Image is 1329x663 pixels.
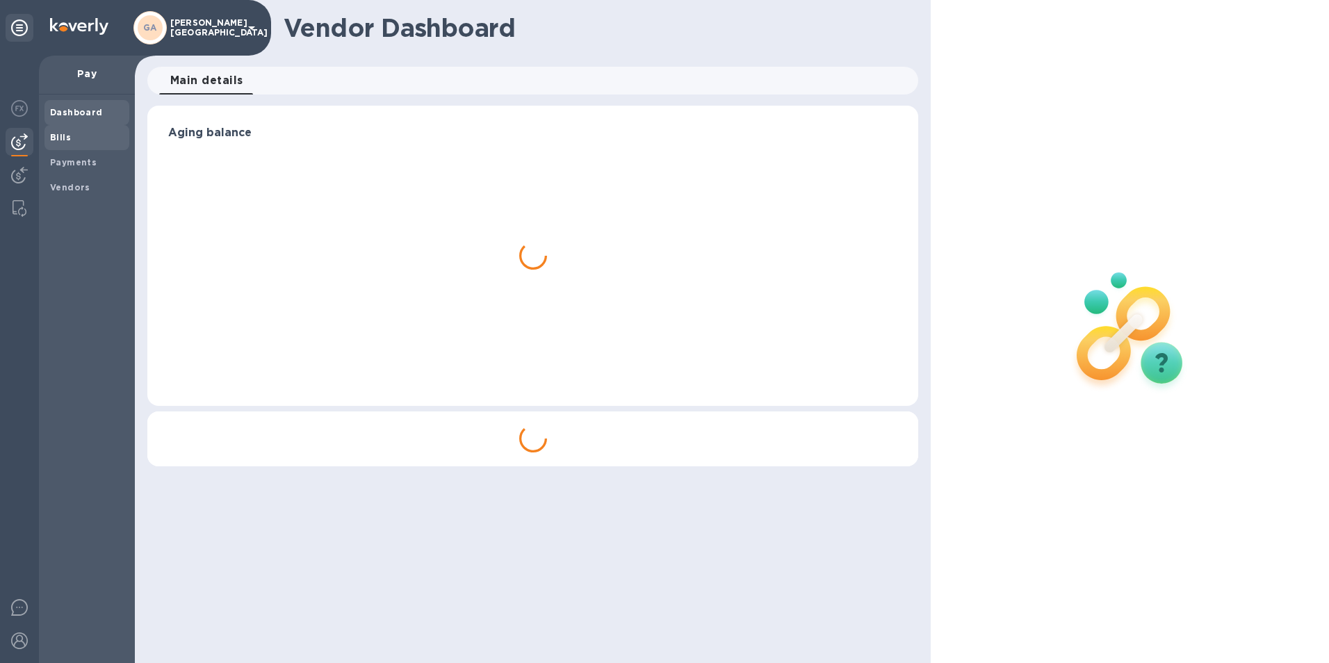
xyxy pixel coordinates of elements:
[50,182,90,193] b: Vendors
[284,13,908,42] h1: Vendor Dashboard
[50,157,97,167] b: Payments
[143,22,157,33] b: GA
[6,14,33,42] div: Unpin categories
[50,18,108,35] img: Logo
[11,100,28,117] img: Foreign exchange
[170,18,240,38] p: [PERSON_NAME] [GEOGRAPHIC_DATA]
[50,132,71,142] b: Bills
[170,71,243,90] span: Main details
[50,107,103,117] b: Dashboard
[50,67,124,81] p: Pay
[168,126,897,140] h3: Aging balance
